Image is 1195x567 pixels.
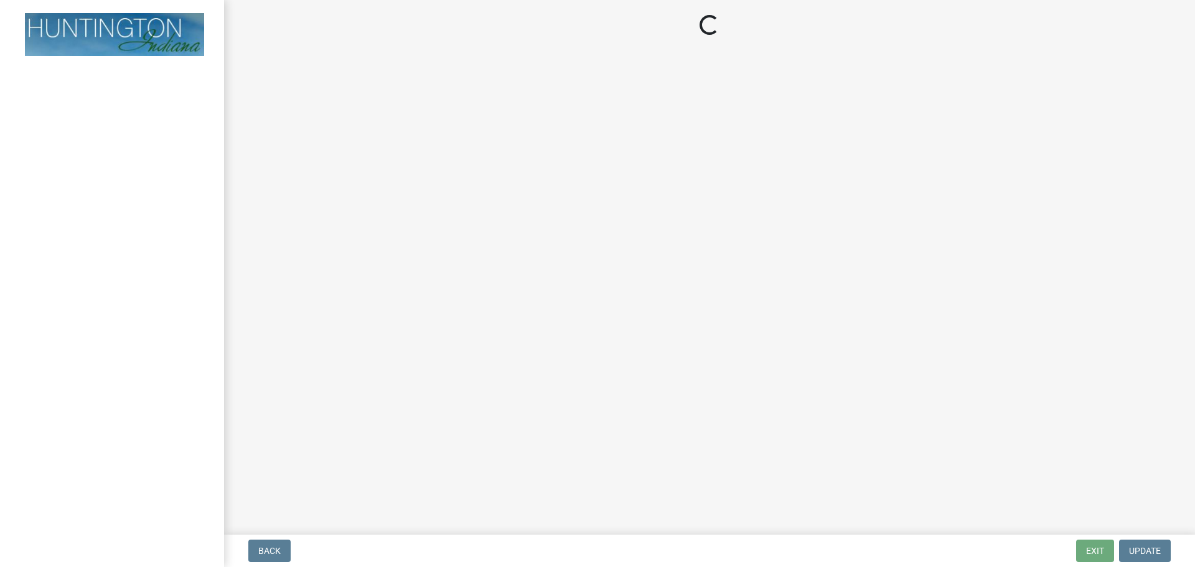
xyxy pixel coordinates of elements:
img: Huntington County, Indiana [25,13,204,56]
span: Update [1129,546,1161,556]
button: Back [248,540,291,562]
button: Exit [1076,540,1114,562]
button: Update [1119,540,1171,562]
span: Back [258,546,281,556]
